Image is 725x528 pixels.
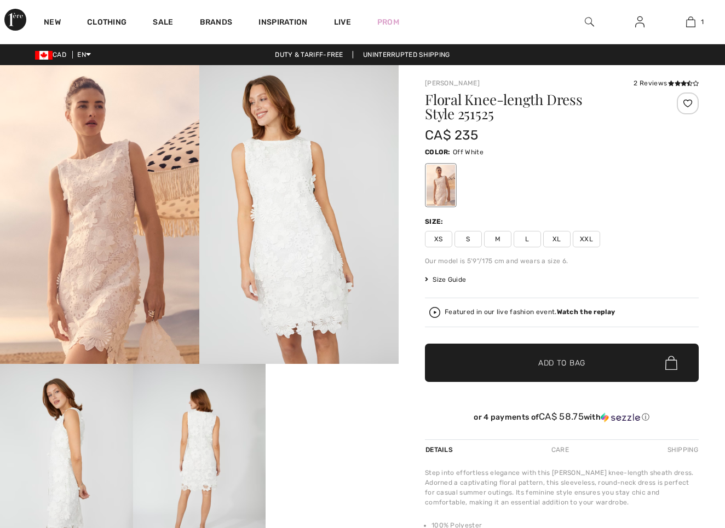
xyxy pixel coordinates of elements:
[701,17,704,27] span: 1
[425,411,699,426] div: or 4 payments ofCA$ 58.75withSezzle Click to learn more about Sezzle
[542,440,578,460] div: Care
[453,148,484,156] span: Off White
[258,18,307,29] span: Inspiration
[425,231,452,247] span: XS
[425,344,699,382] button: Add to Bag
[425,440,456,460] div: Details
[665,356,677,370] img: Bag.svg
[200,18,233,29] a: Brands
[665,440,699,460] div: Shipping
[334,16,351,28] a: Live
[557,308,615,316] strong: Watch the replay
[425,275,466,285] span: Size Guide
[266,364,399,430] video: Your browser does not support the video tag.
[601,413,640,422] img: Sezzle
[626,15,653,29] a: Sign In
[199,65,399,364] img: Floral Knee-Length Dress Style 251525. 2
[425,217,446,227] div: Size:
[666,15,716,28] a: 1
[153,18,173,29] a: Sale
[539,411,584,422] span: CA$ 58.75
[4,9,26,31] img: 1ère Avenue
[454,231,482,247] span: S
[429,307,440,318] img: Watch the replay
[425,468,699,507] div: Step into effortless elegance with this [PERSON_NAME] knee-length sheath dress. Adorned a captiva...
[484,231,511,247] span: M
[425,411,699,422] div: or 4 payments of with
[543,231,571,247] span: XL
[634,78,699,88] div: 2 Reviews
[425,256,699,266] div: Our model is 5'9"/175 cm and wears a size 6.
[35,51,53,60] img: Canadian Dollar
[445,309,615,316] div: Featured in our live fashion event.
[44,18,61,29] a: New
[87,18,126,29] a: Clothing
[425,127,478,143] span: CA$ 235
[425,148,451,156] span: Color:
[35,51,71,59] span: CAD
[635,15,645,28] img: My Info
[686,15,695,28] img: My Bag
[425,92,653,121] h1: Floral Knee-length Dress Style 251525
[514,231,541,247] span: L
[585,15,594,28] img: search the website
[77,51,91,59] span: EN
[425,79,480,87] a: [PERSON_NAME]
[377,16,399,28] a: Prom
[427,165,455,206] div: Off White
[573,231,600,247] span: XXL
[538,357,585,369] span: Add to Bag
